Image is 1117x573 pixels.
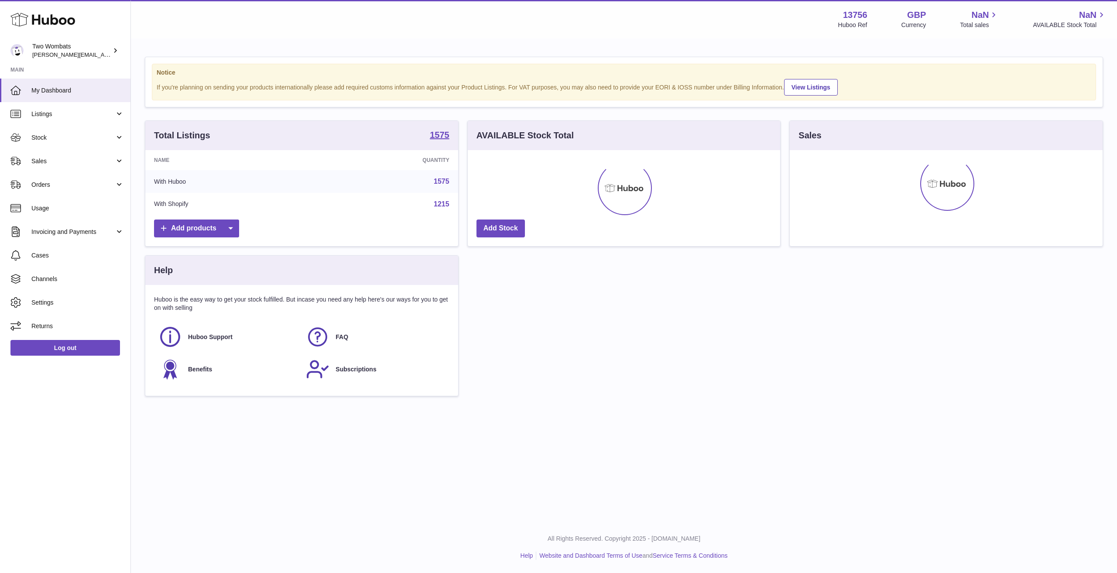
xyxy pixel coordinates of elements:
[31,181,115,189] span: Orders
[536,552,727,560] li: and
[336,365,376,374] span: Subscriptions
[960,21,999,29] span: Total sales
[157,78,1091,96] div: If you're planning on sending your products internationally please add required customs informati...
[31,86,124,95] span: My Dashboard
[843,9,867,21] strong: 13756
[31,275,124,283] span: Channels
[971,9,989,21] span: NaN
[960,9,999,29] a: NaN Total sales
[10,44,24,57] img: alan@twowombats.com
[31,134,115,142] span: Stock
[653,552,728,559] a: Service Terms & Conditions
[32,51,175,58] span: [PERSON_NAME][EMAIL_ADDRESS][DOMAIN_NAME]
[901,21,926,29] div: Currency
[138,535,1110,543] p: All Rights Reserved. Copyright 2025 - [DOMAIN_NAME]
[1033,9,1107,29] a: NaN AVAILABLE Stock Total
[430,130,449,139] strong: 1575
[1079,9,1096,21] span: NaN
[10,340,120,356] a: Log out
[154,264,173,276] h3: Help
[188,333,233,341] span: Huboo Support
[314,150,458,170] th: Quantity
[158,357,297,381] a: Benefits
[154,130,210,141] h3: Total Listings
[31,157,115,165] span: Sales
[154,295,449,312] p: Huboo is the easy way to get your stock fulfilled. But incase you need any help here's our ways f...
[154,220,239,237] a: Add products
[476,220,525,237] a: Add Stock
[476,130,574,141] h3: AVAILABLE Stock Total
[31,251,124,260] span: Cases
[434,200,449,208] a: 1215
[430,130,449,141] a: 1575
[31,204,124,213] span: Usage
[31,228,115,236] span: Invoicing and Payments
[539,552,642,559] a: Website and Dashboard Terms of Use
[188,365,212,374] span: Benefits
[145,150,314,170] th: Name
[784,79,838,96] a: View Listings
[798,130,821,141] h3: Sales
[336,333,348,341] span: FAQ
[434,178,449,185] a: 1575
[838,21,867,29] div: Huboo Ref
[157,69,1091,77] strong: Notice
[32,42,111,59] div: Two Wombats
[1033,21,1107,29] span: AVAILABLE Stock Total
[907,9,926,21] strong: GBP
[145,193,314,216] td: With Shopify
[158,325,297,349] a: Huboo Support
[306,325,445,349] a: FAQ
[31,322,124,330] span: Returns
[145,170,314,193] td: With Huboo
[31,110,115,118] span: Listings
[306,357,445,381] a: Subscriptions
[521,552,533,559] a: Help
[31,299,124,307] span: Settings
